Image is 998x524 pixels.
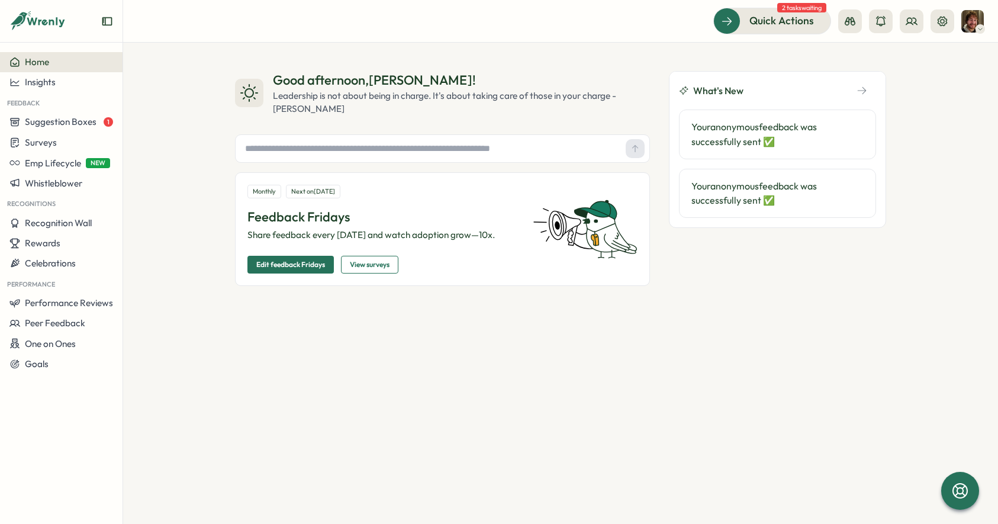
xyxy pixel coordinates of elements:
[247,229,519,242] p: Share feedback every [DATE] and watch adoption grow—10x.
[691,179,864,208] p: Your anonymous feedback was successfully sent ✅
[25,258,76,269] span: Celebrations
[25,56,49,67] span: Home
[25,237,60,249] span: Rewards
[713,8,831,34] button: Quick Actions
[25,137,57,148] span: Surveys
[86,158,110,168] span: NEW
[961,10,984,33] img: Nick Lacasse
[25,358,49,369] span: Goals
[25,338,76,349] span: One on Ones
[256,256,325,273] span: Edit feedback Fridays
[25,178,82,189] span: Whistleblower
[25,116,96,127] span: Suggestion Boxes
[777,3,826,12] span: 2 tasks waiting
[25,297,113,308] span: Performance Reviews
[247,185,281,198] div: Monthly
[25,157,81,169] span: Emp Lifecycle
[273,71,650,89] div: Good afternoon , [PERSON_NAME] !
[101,15,113,27] button: Expand sidebar
[25,317,85,329] span: Peer Feedback
[247,208,519,226] p: Feedback Fridays
[286,185,340,198] div: Next on [DATE]
[693,83,743,98] span: What's New
[25,76,56,88] span: Insights
[341,256,398,274] button: View surveys
[749,13,814,28] span: Quick Actions
[350,256,389,273] span: View surveys
[691,120,864,149] p: Your anonymous feedback was successfully sent ✅
[25,217,92,229] span: Recognition Wall
[247,256,334,274] button: Edit feedback Fridays
[273,89,650,115] div: Leadership is not about being in charge. It's about taking care of those in your charge - [PERSON...
[104,117,113,127] span: 1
